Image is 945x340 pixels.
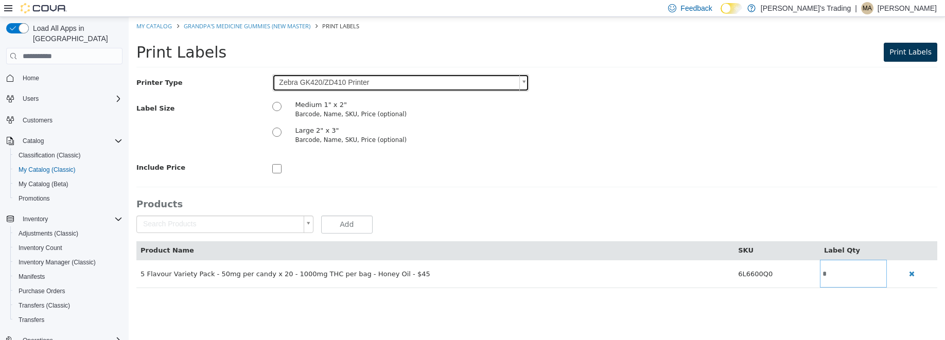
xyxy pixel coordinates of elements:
button: Purchase Orders [10,284,127,298]
a: Home [19,72,43,84]
td: 5 Flavour Variety Pack - 50mg per candy x 20 - 1000mg THC per bag - Honey Oil - $45 [8,243,605,271]
span: Transfers (Classic) [14,299,122,312]
a: Transfers [14,314,48,326]
button: Add [192,199,244,217]
a: My Catalog [8,5,43,13]
button: Catalog [2,134,127,148]
span: Classification (Classic) [19,151,81,159]
span: Print Labels [194,5,231,13]
span: Inventory [19,213,122,225]
span: Load All Apps in [GEOGRAPHIC_DATA] [29,23,122,44]
button: Print Labels [755,26,809,45]
a: Customers [19,114,57,127]
span: Customers [23,116,52,124]
button: Home [2,70,127,85]
button: Inventory [2,212,127,226]
th: SKU [605,224,691,243]
a: My Catalog (Beta) [14,178,73,190]
span: Search Products [8,199,171,216]
span: Transfers (Classic) [19,301,70,310]
div: Marshall Anselmo [861,2,873,14]
span: Adjustments (Classic) [19,229,78,238]
span: Transfers [14,314,122,326]
span: Users [19,93,122,105]
a: Purchase Orders [14,285,69,297]
a: Adjustments (Classic) [14,227,82,240]
span: Zebra GK420/ZD410 Printer [144,58,387,74]
a: Manifests [14,271,49,283]
span: My Catalog (Beta) [19,180,68,188]
button: Customers [2,112,127,127]
td: 6L6600Q0 [605,243,691,271]
span: Promotions [14,192,122,205]
span: Print Labels [761,31,803,39]
span: Inventory Count [14,242,122,254]
div: Large 2" x 3" [166,109,378,119]
a: My Catalog (Classic) [14,164,80,176]
img: Cova [21,3,67,13]
button: Transfers [10,313,127,327]
span: Users [23,95,39,103]
span: Catalog [23,137,44,145]
a: Promotions [14,192,54,205]
button: Transfers (Classic) [10,298,127,313]
span: Inventory [23,215,48,223]
button: Users [2,92,127,106]
span: My Catalog (Classic) [19,166,76,174]
a: Zebra GK420/ZD410 Printer [144,57,400,75]
button: Adjustments (Classic) [10,226,127,241]
span: Manifests [19,273,45,281]
button: Promotions [10,191,127,206]
span: Adjustments (Classic) [14,227,122,240]
div: Barcode, Name, SKU, Price (optional) [166,93,378,102]
span: Inventory Manager (Classic) [14,256,122,269]
a: Inventory Count [14,242,66,254]
button: Inventory [19,213,52,225]
button: My Catalog (Classic) [10,163,127,177]
h3: Products [8,181,809,193]
a: Transfers (Classic) [14,299,74,312]
span: Feedback [680,3,712,13]
span: Printer Type [8,62,54,69]
p: [PERSON_NAME] [878,2,937,14]
span: Transfers [19,316,44,324]
div: Barcode, Name, SKU, Price (optional) [166,119,378,128]
span: Customers [19,113,122,126]
button: Catalog [19,135,48,147]
button: Manifests [10,270,127,284]
a: Classification (Classic) [14,149,85,162]
button: Inventory Count [10,241,127,255]
button: Users [19,93,43,105]
a: Inventory Manager (Classic) [14,256,100,269]
span: Catalog [19,135,122,147]
span: Classification (Classic) [14,149,122,162]
p: | [855,2,857,14]
button: Classification (Classic) [10,148,127,163]
span: Label Size [8,87,46,95]
button: My Catalog (Beta) [10,177,127,191]
span: Home [19,71,122,84]
p: [PERSON_NAME]'s Trading [761,2,851,14]
th: Product Name [8,224,605,243]
span: Purchase Orders [19,287,65,295]
input: Dark Mode [721,3,742,14]
span: My Catalog (Classic) [14,164,122,176]
a: Search Products [8,199,185,216]
span: Include Price [8,147,57,154]
span: Inventory Manager (Classic) [19,258,96,266]
span: Print Labels [8,26,98,44]
span: Inventory Count [19,244,62,252]
button: Inventory Manager (Classic) [10,255,127,270]
div: Medium 1" x 2" [166,83,378,93]
span: Purchase Orders [14,285,122,297]
th: Label Qty [691,224,758,243]
span: Manifests [14,271,122,283]
span: Promotions [19,194,50,203]
span: My Catalog (Beta) [14,178,122,190]
span: Home [23,74,39,82]
a: Grandpa's Medicine Gummies (NEW Master) [55,5,182,13]
span: MA [863,2,872,14]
